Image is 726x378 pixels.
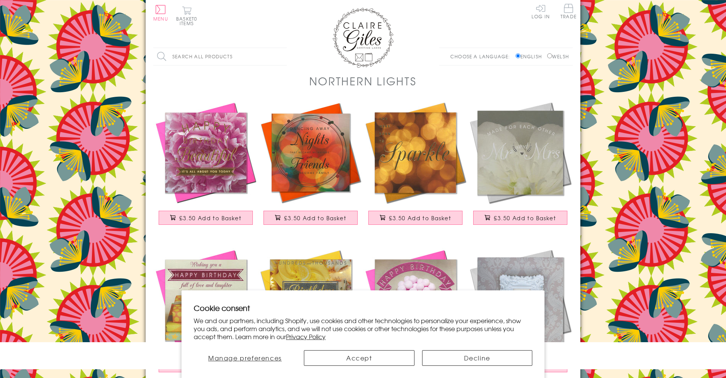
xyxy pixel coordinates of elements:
button: £3.50 Add to Basket [263,211,358,225]
label: Welsh [547,53,569,60]
a: Birthday Card, Golden Lights, You were Born To Sparkle, Embossed and Foiled text £3.50 Add to Basket [363,100,468,232]
p: We and our partners, including Shopify, use cookies and other technologies to personalize your ex... [194,317,532,340]
h1: Northern Lights [309,73,416,89]
input: Welsh [547,53,552,58]
a: Privacy Policy [286,332,326,341]
span: £3.50 Add to Basket [284,214,346,222]
img: Birthday Card, Bon Bons, Happy Birthday Sweetie!, Embossed and Foiled text [363,248,468,352]
button: Manage preferences [194,350,296,366]
input: Search [279,48,287,65]
a: Trade [561,4,577,20]
img: Birthday Card, Pink Peonie, Happy Birthday Beautiful, Embossed and Foiled text [153,100,258,205]
button: Accept [304,350,414,366]
a: Log In [532,4,550,19]
span: Trade [561,4,577,19]
span: £3.50 Add to Basket [494,214,556,222]
button: Menu [153,5,168,21]
input: Search all products [153,48,287,65]
input: English [516,53,520,58]
span: Manage preferences [208,353,282,362]
a: Wedding Card, White Peonie, Mr and Mrs , Embossed and Foiled text £3.50 Add to Basket [468,100,573,232]
img: Birthday Card, Coloured Lights, Embossed and Foiled text [258,100,363,205]
img: Birthday Card, Press for Service, Champagne, Embossed and Foiled text [468,248,573,352]
a: Birthday Card, Pink Peonie, Happy Birthday Beautiful, Embossed and Foiled text £3.50 Add to Basket [153,100,258,232]
label: English [516,53,546,60]
button: £3.50 Add to Basket [473,211,568,225]
span: Menu [153,15,168,22]
a: Birthday Card, Coloured Lights, Embossed and Foiled text £3.50 Add to Basket [258,100,363,232]
img: Birthday Card, Presents, Love and Laughter, Embossed and Foiled text [153,248,258,352]
button: £3.50 Add to Basket [368,211,463,225]
span: 0 items [180,15,197,27]
span: £3.50 Add to Basket [389,214,451,222]
button: Decline [422,350,533,366]
img: Wedding Card, White Peonie, Mr and Mrs , Embossed and Foiled text [468,100,573,205]
p: Choose a language: [450,53,514,60]
span: £3.50 Add to Basket [179,214,241,222]
img: Birthday Card, Yellow Cakes, Birthday Wishes, Embossed and Foiled text [258,248,363,352]
button: £3.50 Add to Basket [159,211,253,225]
img: Claire Giles Greetings Cards [332,8,394,68]
img: Birthday Card, Golden Lights, You were Born To Sparkle, Embossed and Foiled text [363,100,468,205]
h2: Cookie consent [194,303,532,313]
button: Basket0 items [176,6,197,26]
